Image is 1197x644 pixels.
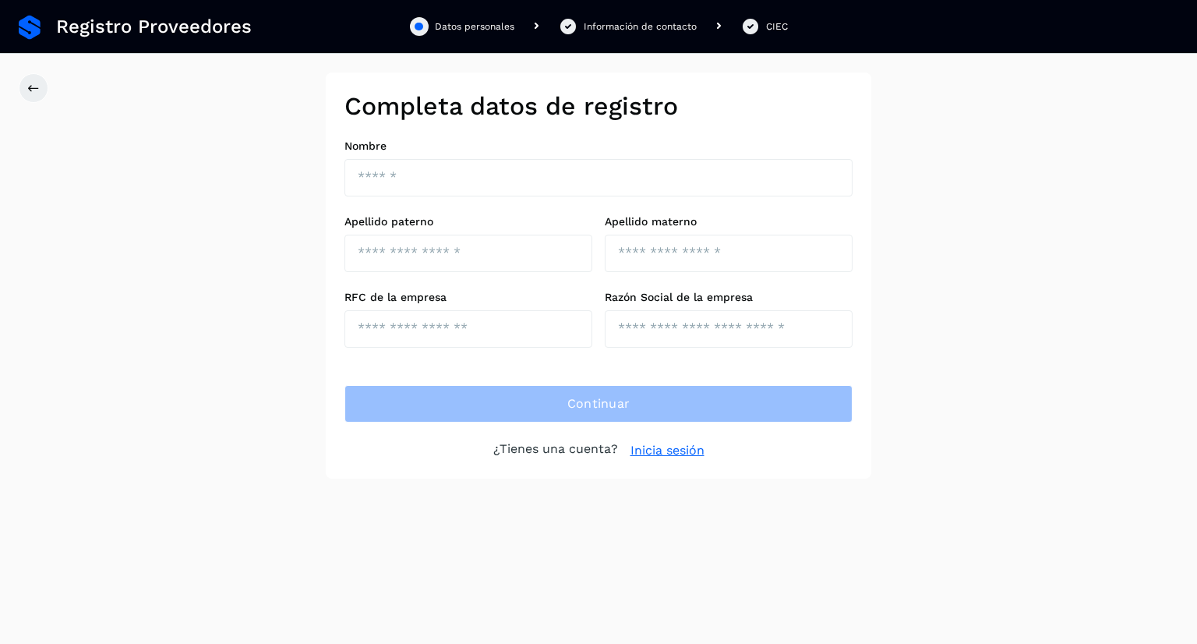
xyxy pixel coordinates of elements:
[584,19,697,34] div: Información de contacto
[567,395,630,412] span: Continuar
[605,291,853,304] label: Razón Social de la empresa
[435,19,514,34] div: Datos personales
[630,441,704,460] a: Inicia sesión
[605,215,853,228] label: Apellido materno
[344,385,853,423] button: Continuar
[344,215,592,228] label: Apellido paterno
[344,291,592,304] label: RFC de la empresa
[56,16,252,38] span: Registro Proveedores
[493,441,618,460] p: ¿Tienes una cuenta?
[766,19,788,34] div: CIEC
[344,91,853,121] h2: Completa datos de registro
[344,140,853,153] label: Nombre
